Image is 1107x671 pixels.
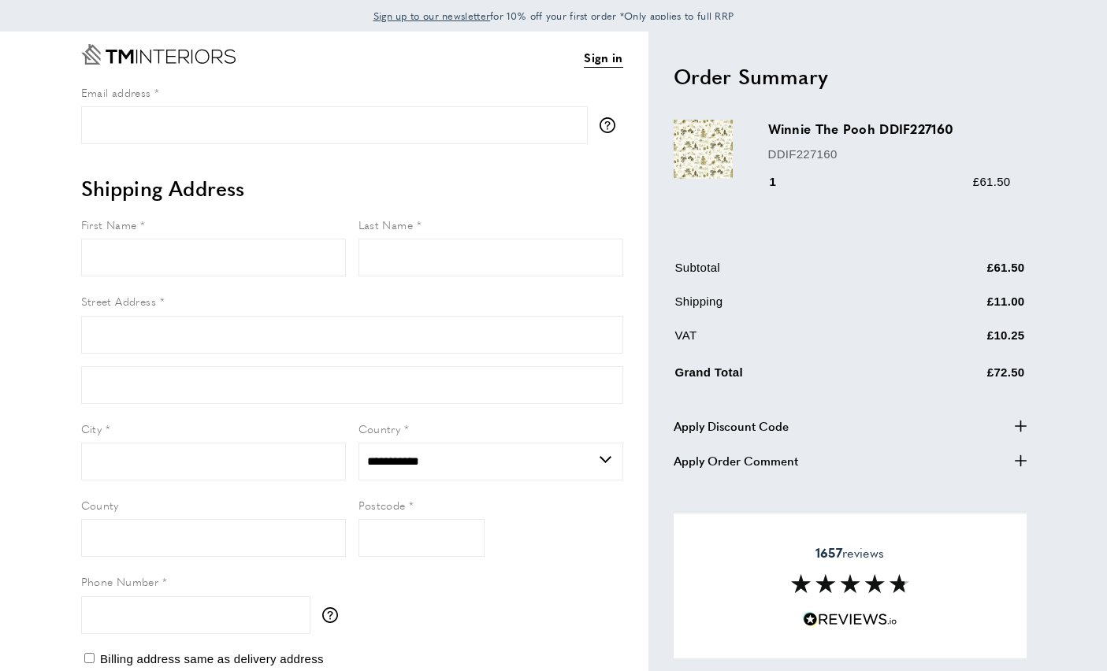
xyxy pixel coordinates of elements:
[81,497,119,513] span: County
[584,48,622,68] a: Sign in
[815,545,884,561] span: reviews
[600,117,623,133] button: More information
[100,652,324,665] span: Billing address same as delivery address
[675,326,900,357] td: VAT
[84,653,95,663] input: Billing address same as delivery address
[675,258,900,289] td: Subtotal
[675,360,900,394] td: Grand Total
[81,573,159,589] span: Phone Number
[81,174,623,202] h2: Shipping Address
[81,84,151,100] span: Email address
[674,120,733,179] img: Winnie The Pooh DDIF227160
[674,417,789,436] span: Apply Discount Code
[373,8,491,24] a: Sign up to our newsletter
[901,360,1024,394] td: £72.50
[358,421,401,436] span: Country
[81,421,102,436] span: City
[81,293,157,309] span: Street Address
[81,217,137,232] span: First Name
[373,9,734,23] span: for 10% off your first order *Only applies to full RRP
[675,292,900,323] td: Shipping
[815,543,842,562] strong: 1657
[768,145,1011,164] p: DDIF227160
[358,217,414,232] span: Last Name
[901,258,1024,289] td: £61.50
[674,451,798,470] span: Apply Order Comment
[973,175,1011,188] span: £61.50
[81,44,236,65] a: Go to Home page
[373,9,491,23] span: Sign up to our newsletter
[901,326,1024,357] td: £10.25
[768,120,1011,138] h3: Winnie The Pooh DDIF227160
[791,574,909,593] img: Reviews section
[768,172,799,191] div: 1
[674,62,1027,91] h2: Order Summary
[803,612,897,627] img: Reviews.io 5 stars
[358,497,406,513] span: Postcode
[322,607,346,623] button: More information
[901,292,1024,323] td: £11.00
